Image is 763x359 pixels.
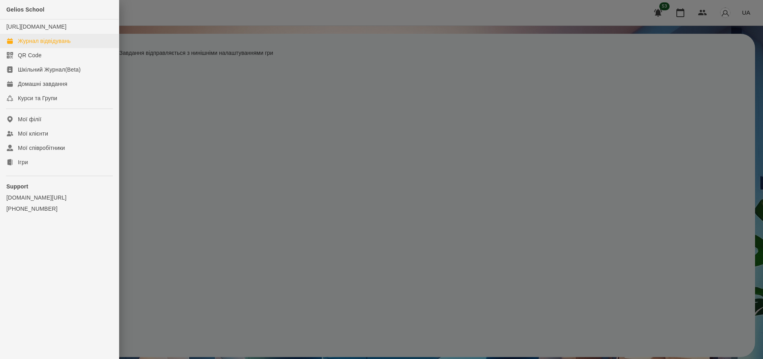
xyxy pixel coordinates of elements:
[6,23,66,30] a: [URL][DOMAIN_NAME]
[18,51,42,59] div: QR Code
[6,194,112,202] a: [DOMAIN_NAME][URL]
[18,80,67,88] div: Домашні завдання
[18,115,41,123] div: Мої філії
[18,144,65,152] div: Мої співробітники
[18,37,71,45] div: Журнал відвідувань
[6,182,112,190] p: Support
[18,158,28,166] div: Ігри
[18,130,48,138] div: Мої клієнти
[6,205,112,213] a: [PHONE_NUMBER]
[18,66,81,74] div: Шкільний Журнал(Beta)
[6,6,45,13] span: Gelios School
[18,94,57,102] div: Курси та Групи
